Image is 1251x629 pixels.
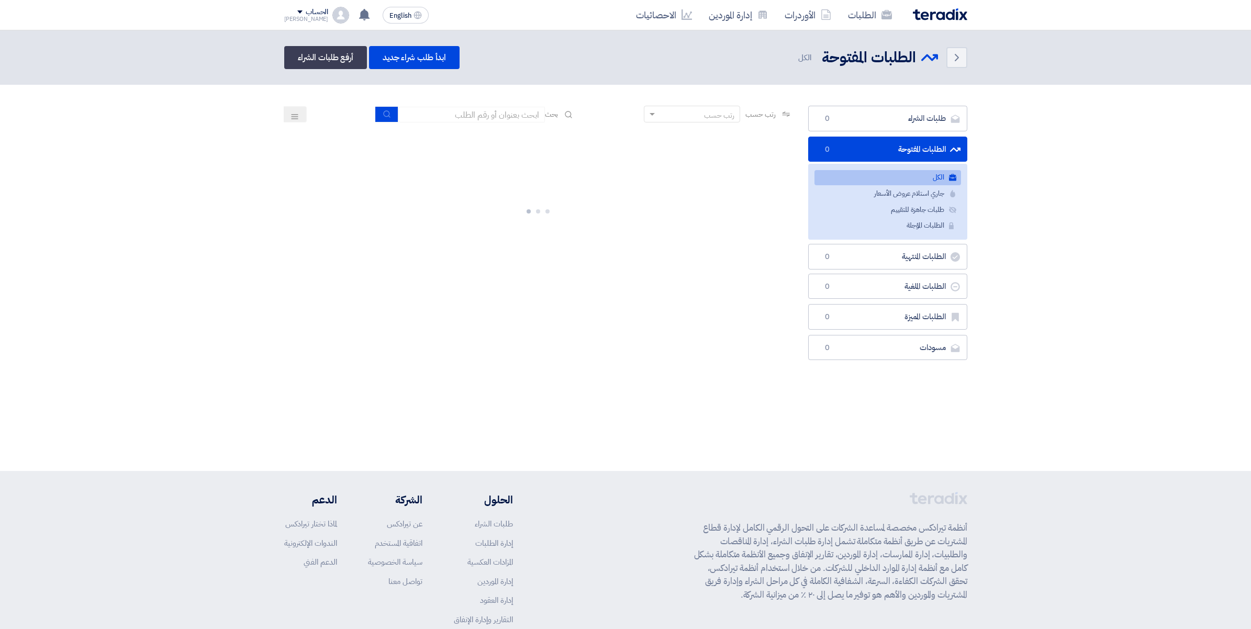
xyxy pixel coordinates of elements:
li: الحلول [454,492,513,508]
button: English [383,7,429,24]
a: التقارير وإدارة الإنفاق [454,614,513,625]
a: إدارة الطلبات [475,537,513,549]
img: profile_test.png [332,7,349,24]
a: لماذا تختار تيرادكس [285,518,337,530]
a: ابدأ طلب شراء جديد [369,46,460,69]
span: بحث [545,109,559,120]
a: طلبات الشراء [475,518,513,530]
a: اتفاقية المستخدم [375,537,422,549]
a: عن تيرادكس [387,518,422,530]
input: ابحث بعنوان أو رقم الطلب [398,107,545,122]
a: الطلبات الملغية0 [808,274,967,299]
div: رتب حسب [704,110,734,121]
h2: الطلبات المفتوحة [822,48,916,68]
a: الكل [814,170,961,185]
a: جاري استلام عروض الأسعار [814,186,961,201]
a: إدارة الموردين [477,576,513,587]
span: English [389,12,411,19]
span: 0 [821,282,834,292]
span: 0 [821,343,834,353]
a: أرفع طلبات الشراء [284,46,367,69]
li: الشركة [368,492,422,508]
span: 0 [821,144,834,155]
a: إدارة الموردين [700,3,776,27]
a: الطلبات المفتوحة0 [808,137,967,162]
a: الطلبات [840,3,900,27]
div: [PERSON_NAME] [284,16,329,22]
a: تواصل معنا [388,576,422,587]
a: طلبات الشراء0 [808,106,967,131]
a: الدعم الفني [304,556,337,568]
a: طلبات جاهزة للتقييم [814,203,961,218]
img: Teradix logo [913,8,967,20]
a: إدارة العقود [480,594,513,606]
div: الحساب [306,8,328,17]
a: الطلبات المؤجلة [814,218,961,233]
a: الطلبات المميزة0 [808,304,967,330]
a: الأوردرات [776,3,840,27]
a: الطلبات المنتهية0 [808,244,967,269]
span: 0 [821,312,834,322]
span: 0 [821,252,834,262]
li: الدعم [284,492,337,508]
a: المزادات العكسية [467,556,513,568]
span: 0 [821,114,834,124]
span: الكل [798,52,813,64]
a: سياسة الخصوصية [368,556,422,568]
a: مسودات0 [808,335,967,361]
a: الاحصائيات [628,3,700,27]
span: رتب حسب [745,109,775,120]
p: أنظمة تيرادكس مخصصة لمساعدة الشركات على التحول الرقمي الكامل لإدارة قطاع المشتريات عن طريق أنظمة ... [694,521,967,601]
a: الندوات الإلكترونية [284,537,337,549]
